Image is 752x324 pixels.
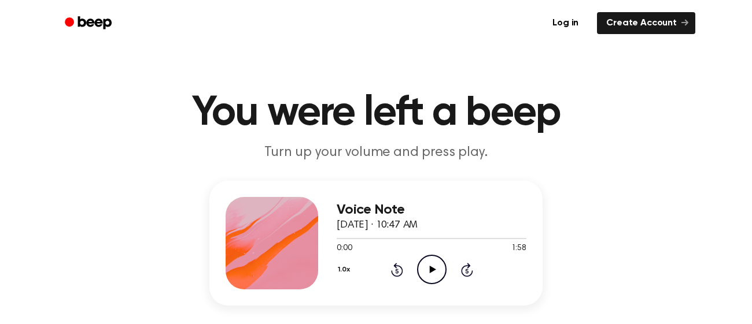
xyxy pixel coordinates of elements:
span: 1:58 [511,243,526,255]
h1: You were left a beep [80,92,672,134]
button: 1.0x [337,260,354,280]
a: Log in [541,10,590,36]
p: Turn up your volume and press play. [154,143,598,162]
a: Beep [57,12,122,35]
span: [DATE] · 10:47 AM [337,220,418,230]
h3: Voice Note [337,202,526,218]
span: 0:00 [337,243,352,255]
a: Create Account [597,12,695,34]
